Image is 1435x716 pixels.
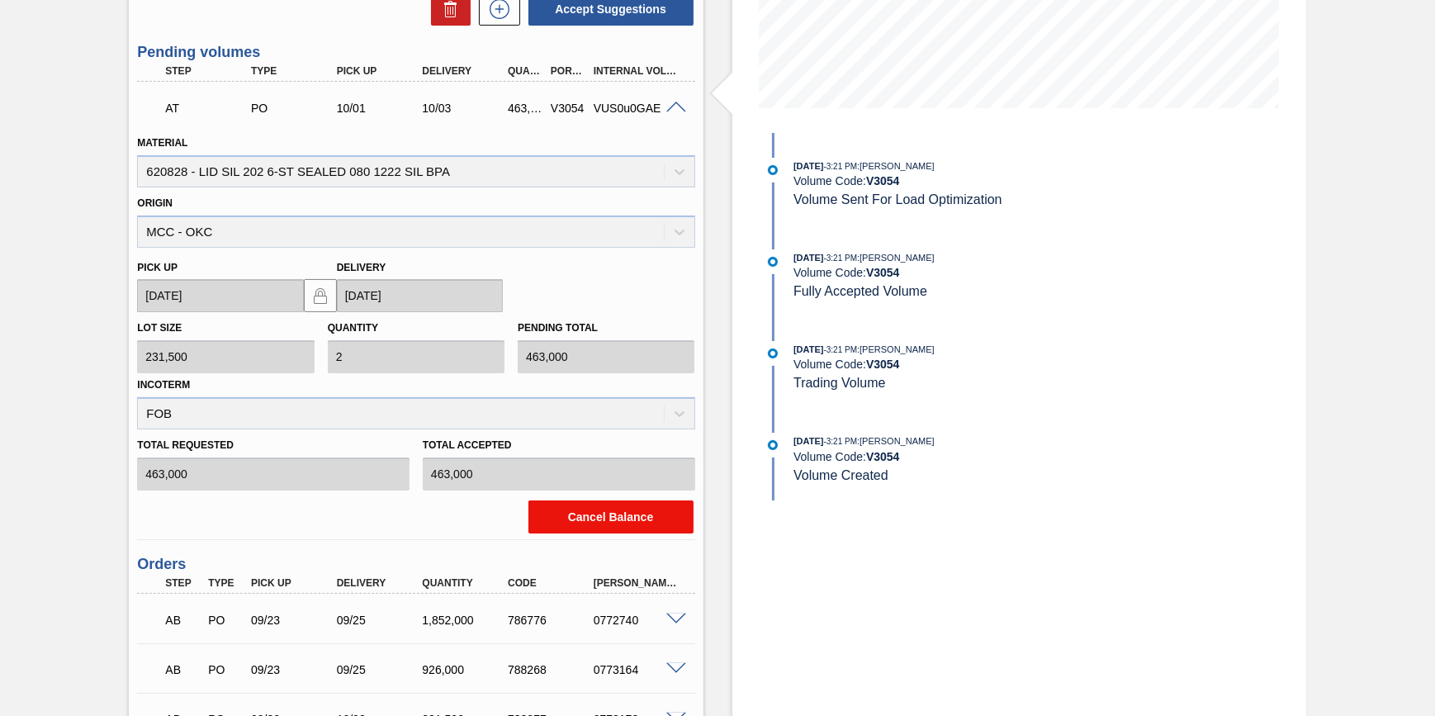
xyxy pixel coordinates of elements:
[793,192,1002,206] span: Volume Sent For Load Optimization
[418,577,513,589] div: Quantity
[137,556,694,573] h3: Orders
[333,65,428,77] div: Pick up
[793,174,1186,187] div: Volume Code:
[247,663,342,676] div: 09/23/2025
[768,165,778,175] img: atual
[590,663,684,676] div: 0773164
[310,286,330,306] img: locked
[504,663,599,676] div: 788268
[304,279,337,312] button: locked
[866,358,900,371] strong: V 3054
[793,436,823,446] span: [DATE]
[793,376,885,390] span: Trading Volume
[418,614,513,627] div: 1,852,000
[857,253,935,263] span: : [PERSON_NAME]
[590,614,684,627] div: 0772740
[337,279,503,312] input: mm/dd/yyyy
[518,322,598,334] label: Pending total
[768,440,778,450] img: atual
[137,44,694,61] h3: Pending volumes
[528,500,694,533] button: Cancel Balance
[547,65,590,77] div: Portal Volume
[137,322,182,334] label: Lot size
[247,65,342,77] div: Type
[418,663,513,676] div: 926,000
[161,90,256,126] div: Awaiting Transport Information
[793,344,823,354] span: [DATE]
[590,102,684,115] div: VUS0u0GAE
[418,65,513,77] div: Delivery
[866,174,900,187] strong: V 3054
[137,434,410,458] label: Total Requested
[337,262,386,273] label: Delivery
[793,253,823,263] span: [DATE]
[590,577,684,589] div: [PERSON_NAME]. ID
[165,102,252,115] p: AT
[866,266,900,279] strong: V 3054
[161,65,256,77] div: Step
[504,65,547,77] div: Quantity
[504,614,599,627] div: 786776
[793,266,1186,279] div: Volume Code:
[247,102,342,115] div: Purchase order
[137,262,178,273] label: Pick up
[824,437,858,446] span: - 3:21 PM
[857,436,935,446] span: : [PERSON_NAME]
[165,663,201,676] p: AB
[590,65,684,77] div: Internal Volume Id
[824,162,858,171] span: - 3:21 PM
[204,663,248,676] div: Purchase order
[768,349,778,358] img: atual
[204,614,248,627] div: Purchase order
[137,137,187,149] label: Material
[793,450,1186,463] div: Volume Code:
[328,322,378,334] label: Quantity
[333,102,428,115] div: 10/01/2025
[504,102,547,115] div: 463,000
[793,161,823,171] span: [DATE]
[165,614,201,627] p: AB
[333,577,428,589] div: Delivery
[333,614,428,627] div: 09/25/2025
[161,577,205,589] div: Step
[161,602,205,638] div: Awaiting Billing
[857,161,935,171] span: : [PERSON_NAME]
[824,345,858,354] span: - 3:21 PM
[247,614,342,627] div: 09/23/2025
[857,344,935,354] span: : [PERSON_NAME]
[204,577,248,589] div: Type
[137,197,173,209] label: Origin
[137,379,190,391] label: Incoterm
[137,279,303,312] input: mm/dd/yyyy
[824,254,858,263] span: - 3:21 PM
[504,577,599,589] div: Code
[793,358,1186,371] div: Volume Code:
[247,577,342,589] div: Pick up
[161,652,205,688] div: Awaiting Billing
[866,450,900,463] strong: V 3054
[547,102,590,115] div: V3054
[423,434,695,458] label: Total Accepted
[333,663,428,676] div: 09/25/2025
[768,257,778,267] img: atual
[418,102,513,115] div: 10/03/2025
[793,468,888,482] span: Volume Created
[793,284,927,298] span: Fully Accepted Volume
